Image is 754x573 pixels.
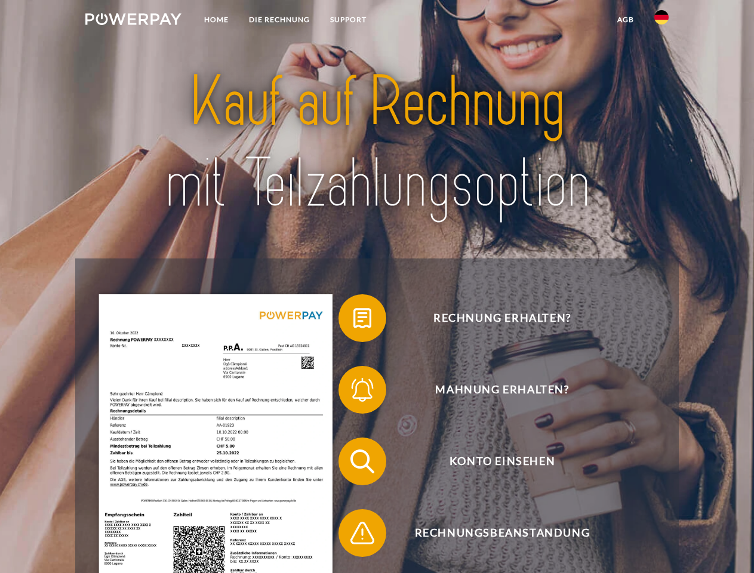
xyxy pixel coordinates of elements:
a: agb [607,9,644,30]
button: Rechnung erhalten? [338,294,649,342]
a: DIE RECHNUNG [239,9,320,30]
button: Rechnungsbeanstandung [338,509,649,557]
button: Mahnung erhalten? [338,366,649,414]
img: de [654,10,669,24]
span: Rechnungsbeanstandung [356,509,648,557]
img: qb_search.svg [347,446,377,476]
a: SUPPORT [320,9,377,30]
img: qb_bell.svg [347,375,377,405]
img: logo-powerpay-white.svg [85,13,181,25]
img: qb_bill.svg [347,303,377,333]
span: Konto einsehen [356,438,648,485]
span: Mahnung erhalten? [356,366,648,414]
a: Home [194,9,239,30]
img: title-powerpay_de.svg [114,57,640,229]
button: Konto einsehen [338,438,649,485]
img: qb_warning.svg [347,518,377,548]
span: Rechnung erhalten? [356,294,648,342]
